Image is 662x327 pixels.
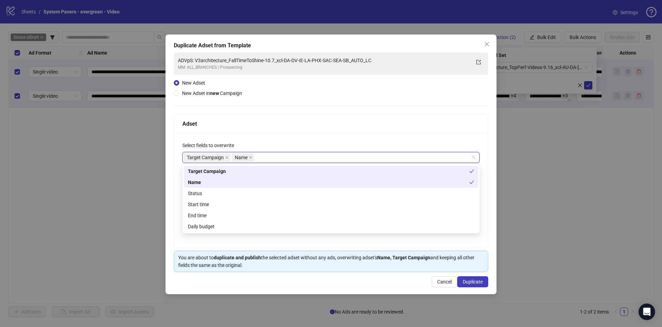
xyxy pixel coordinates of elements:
[184,153,230,162] span: Target Campaign
[469,169,474,174] span: check
[232,153,254,162] span: Name
[484,41,490,47] span: close
[432,276,457,287] button: Cancel
[182,119,480,128] div: Adset
[188,190,474,197] div: Status
[184,188,478,199] div: Status
[188,201,474,208] div: Start time
[188,167,469,175] div: Target Campaign
[188,212,474,219] div: End time
[249,156,252,159] span: close
[178,57,470,64] div: ADVpS: V3architecture_FallTimeToShine-10.7_xcl-DA-DV-IE-LA-PHX-SAC-SEA-SB_AUTO_LC
[188,179,469,186] div: Name
[182,142,239,149] label: Select fields to overwrite
[187,154,224,161] span: Target Campaign
[178,64,470,71] div: MM: ALL_BRANCHES | Prospecting
[463,279,483,285] span: Duplicate
[457,276,488,287] button: Duplicate
[476,60,481,65] span: export
[182,80,205,86] span: New Adset
[184,177,478,188] div: Name
[481,39,492,50] button: Close
[225,156,229,159] span: close
[188,223,474,230] div: Daily budget
[214,255,261,260] strong: duplicate and publish
[182,90,242,96] span: New Adset in Campaign
[184,210,478,221] div: End time
[210,90,219,96] strong: new
[639,304,655,320] div: Open Intercom Messenger
[184,166,478,177] div: Target Campaign
[377,255,430,260] strong: Name, Target Campaign
[178,254,484,269] div: You are about to the selected adset without any ads, overwriting adset's and keeping all other fi...
[174,41,488,50] div: Duplicate Adset from Template
[437,279,452,285] span: Cancel
[469,180,474,185] span: check
[235,154,248,161] span: Name
[184,221,478,232] div: Daily budget
[184,199,478,210] div: Start time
